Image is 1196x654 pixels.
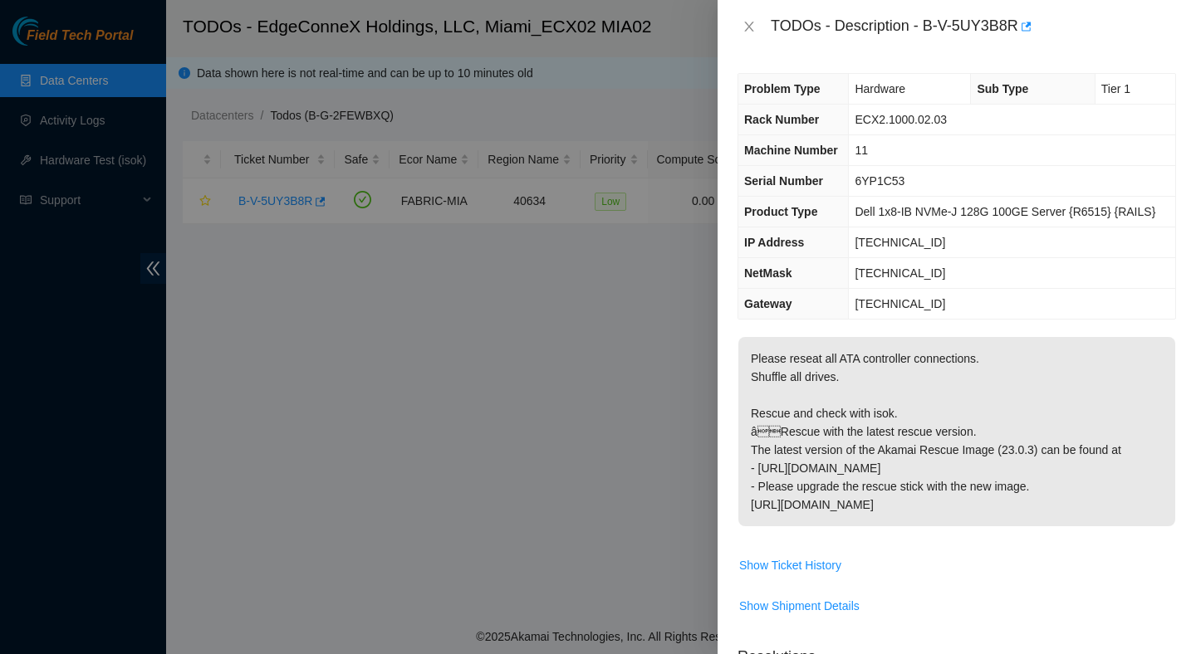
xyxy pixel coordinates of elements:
p: Please reseat all ATA controller connections. Shuffle all drives. Rescue and check with isok. â... [738,337,1175,526]
button: Show Shipment Details [738,593,860,619]
span: [TECHNICAL_ID] [855,297,945,310]
span: 11 [855,144,868,157]
span: 6YP1C53 [855,174,904,188]
span: Dell 1x8-IB NVMe-J 128G 100GE Server {R6515} {RAILS} [855,205,1155,218]
span: Rack Number [744,113,819,126]
span: Machine Number [744,144,838,157]
span: close [743,20,756,33]
span: Show Shipment Details [739,597,860,615]
span: Show Ticket History [739,556,841,574]
button: Close [738,19,761,35]
span: IP Address [744,236,804,249]
span: [TECHNICAL_ID] [855,236,945,249]
span: Sub Type [977,82,1028,95]
span: Serial Number [744,174,823,188]
div: TODOs - Description - B-V-5UY3B8R [771,13,1176,40]
span: Problem Type [744,82,821,95]
span: ECX2.1000.02.03 [855,113,947,126]
span: Gateway [744,297,792,310]
span: [TECHNICAL_ID] [855,266,945,280]
span: Hardware [855,82,905,95]
span: Product Type [744,205,817,218]
button: Show Ticket History [738,552,842,578]
span: NetMask [744,266,792,280]
span: Tier 1 [1101,82,1130,95]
